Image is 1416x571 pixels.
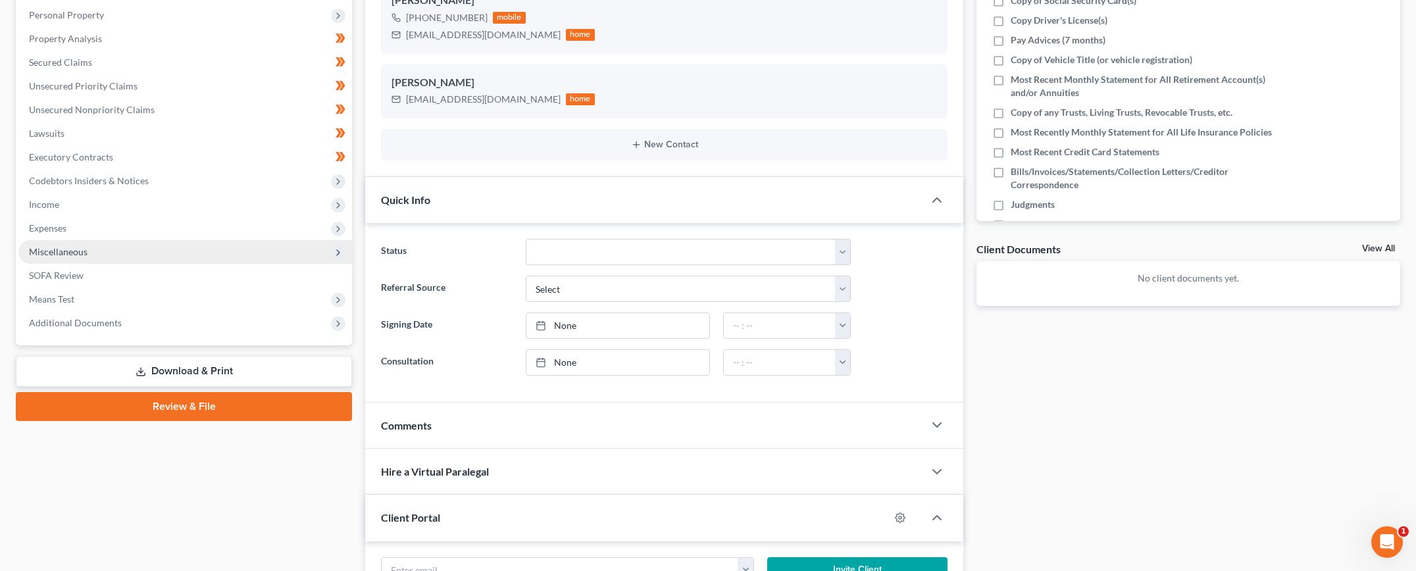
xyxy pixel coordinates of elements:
[29,80,138,91] span: Unsecured Priority Claims
[724,350,836,375] input: -- : --
[18,98,352,122] a: Unsecured Nonpriority Claims
[392,75,937,91] div: [PERSON_NAME]
[374,276,519,302] label: Referral Source
[374,239,519,265] label: Status
[1011,165,1283,191] span: Bills/Invoices/Statements/Collection Letters/Creditor Correspondence
[29,33,102,44] span: Property Analysis
[29,9,104,20] span: Personal Property
[29,175,149,186] span: Codebtors Insiders & Notices
[406,28,561,41] div: [EMAIL_ADDRESS][DOMAIN_NAME]
[18,74,352,98] a: Unsecured Priority Claims
[29,246,88,257] span: Miscellaneous
[374,349,519,376] label: Consultation
[16,356,352,387] a: Download & Print
[16,392,352,421] a: Review & File
[976,242,1061,256] div: Client Documents
[29,270,84,281] span: SOFA Review
[18,264,352,287] a: SOFA Review
[18,145,352,169] a: Executory Contracts
[1011,34,1105,47] span: Pay Advices (7 months)
[29,293,74,305] span: Means Test
[1011,106,1232,119] span: Copy of any Trusts, Living Trusts, Revocable Trusts, etc.
[29,57,92,68] span: Secured Claims
[29,128,64,139] span: Lawsuits
[1011,198,1055,211] span: Judgments
[1011,126,1272,139] span: Most Recently Monthly Statement for All Life Insurance Policies
[18,27,352,51] a: Property Analysis
[987,272,1390,285] p: No client documents yet.
[1371,526,1403,558] iframe: Intercom live chat
[566,29,595,41] div: home
[29,199,59,210] span: Income
[1011,145,1159,159] span: Most Recent Credit Card Statements
[381,193,430,206] span: Quick Info
[18,122,352,145] a: Lawsuits
[406,93,561,106] div: [EMAIL_ADDRESS][DOMAIN_NAME]
[18,51,352,74] a: Secured Claims
[526,350,709,375] a: None
[406,11,488,24] div: [PHONE_NUMBER]
[374,312,519,339] label: Signing Date
[1011,14,1107,27] span: Copy Driver's License(s)
[566,93,595,105] div: home
[392,139,937,150] button: New Contact
[1011,73,1283,99] span: Most Recent Monthly Statement for All Retirement Account(s) and/or Annuities
[381,419,432,432] span: Comments
[1011,53,1192,66] span: Copy of Vehicle Title (or vehicle registration)
[29,317,122,328] span: Additional Documents
[381,511,440,524] span: Client Portal
[724,313,836,338] input: -- : --
[381,465,489,478] span: Hire a Virtual Paralegal
[1398,526,1409,537] span: 1
[29,222,66,234] span: Expenses
[29,104,155,115] span: Unsecured Nonpriority Claims
[1011,218,1283,244] span: Legal Documents Regarding: Lawsuits, Custody Matters, Garnishments, etc.
[1362,244,1395,253] a: View All
[493,12,526,24] div: mobile
[526,313,709,338] a: None
[29,151,113,162] span: Executory Contracts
